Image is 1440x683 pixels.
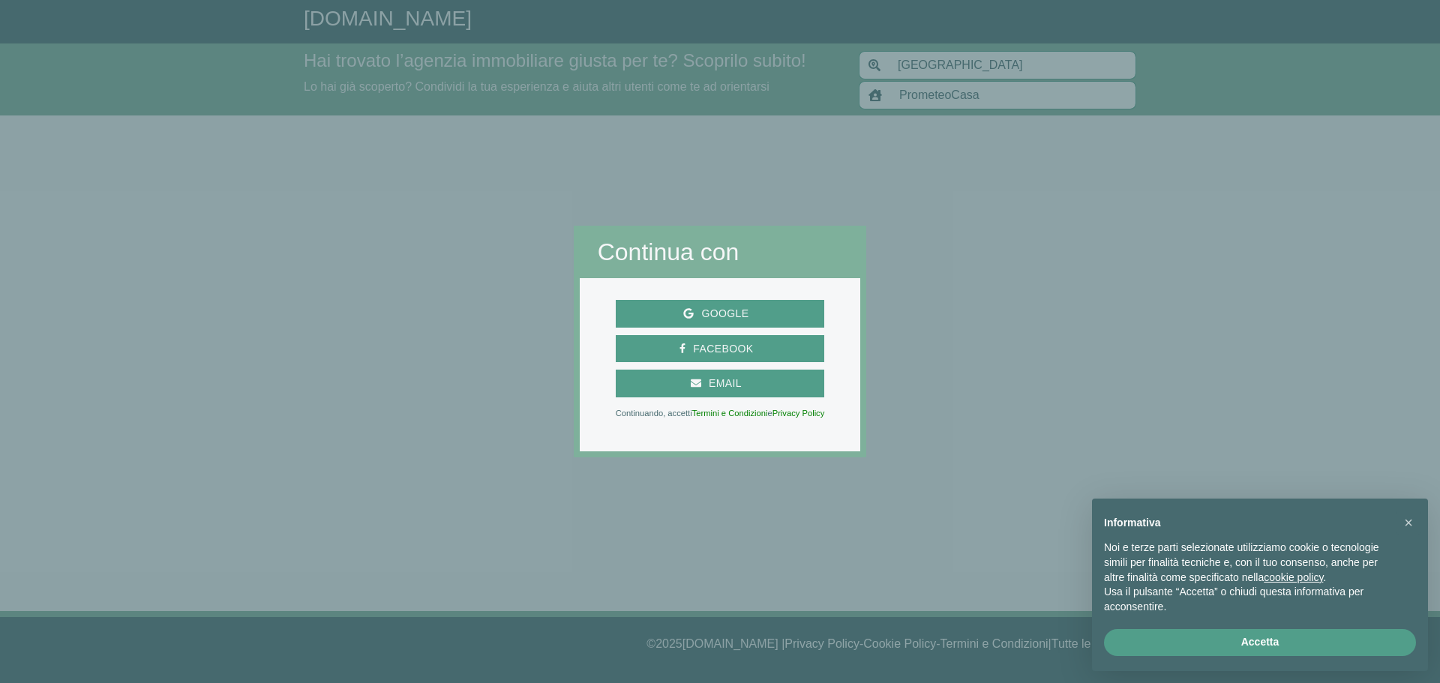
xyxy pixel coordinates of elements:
[1404,514,1413,531] span: ×
[694,304,756,323] span: Google
[616,409,825,417] p: Continuando, accetti e
[1396,511,1420,535] button: Chiudi questa informativa
[1104,541,1392,585] p: Noi e terze parti selezionate utilizziamo cookie o tecnologie simili per finalità tecniche e, con...
[685,340,760,358] span: Facebook
[1264,571,1323,583] a: cookie policy - il link si apre in una nuova scheda
[772,409,825,418] a: Privacy Policy
[1104,585,1392,614] p: Usa il pulsante “Accetta” o chiudi questa informativa per acconsentire.
[616,300,825,328] button: Google
[1104,629,1416,656] button: Accetta
[616,335,825,363] button: Facebook
[598,238,843,266] h2: Continua con
[616,370,825,397] button: Email
[701,374,749,393] span: Email
[1104,517,1392,529] h2: Informativa
[692,409,768,418] a: Termini e Condizioni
